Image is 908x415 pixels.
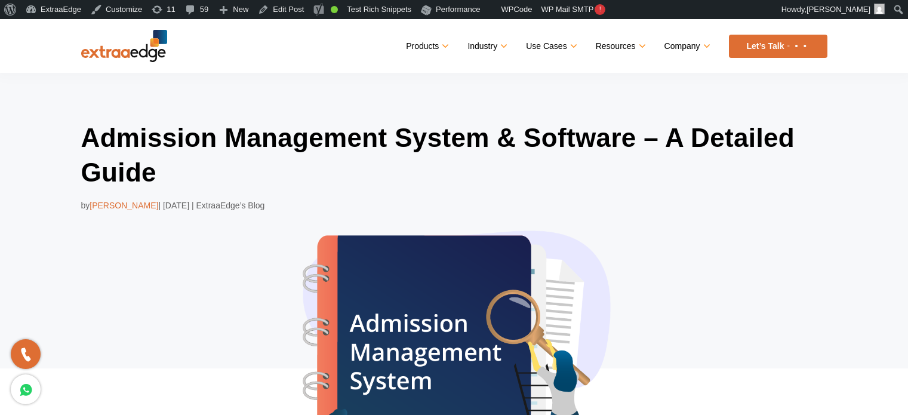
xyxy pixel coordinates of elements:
a: Resources [596,38,644,55]
a: Use Cases [526,38,574,55]
a: Let’s Talk [729,35,827,58]
span: ! [595,4,605,15]
span: [PERSON_NAME] [807,5,870,14]
a: Products [406,38,447,55]
span: [PERSON_NAME] [90,201,158,210]
a: Industry [467,38,505,55]
a: Company [664,38,708,55]
h1: Admission Management System & Software – A Detailed Guide [81,121,827,189]
div: by | [DATE] | ExtraaEdge’s Blog [81,198,827,213]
